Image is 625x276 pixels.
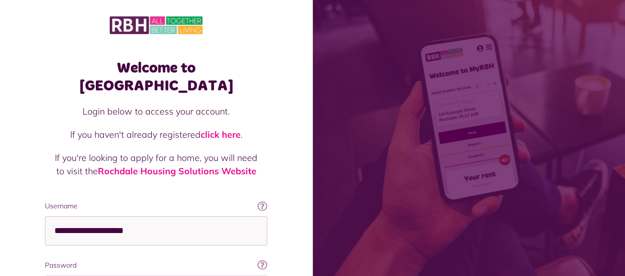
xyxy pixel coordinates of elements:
[45,201,267,211] label: Username
[55,105,257,118] p: Login below to access your account.
[45,260,267,271] label: Password
[55,151,257,178] p: If you're looking to apply for a home, you will need to visit the
[45,59,267,95] h1: Welcome to [GEOGRAPHIC_DATA]
[55,128,257,141] p: If you haven't already registered .
[98,165,256,177] a: Rochdale Housing Solutions Website
[110,15,203,36] img: MyRBH
[201,129,241,140] a: click here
